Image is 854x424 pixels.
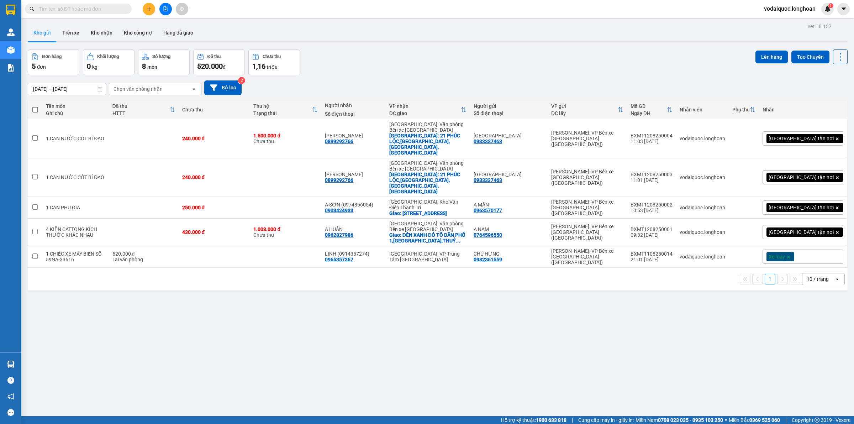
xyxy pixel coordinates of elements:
div: Nhân viên [680,107,725,112]
div: Tại văn phòng [112,257,175,262]
span: đ [223,64,226,70]
div: ĐC lấy [551,110,618,116]
div: 0962827986 [325,232,353,238]
div: Số điện thoại [325,111,382,117]
span: kg [92,64,97,70]
div: 0982361559 [474,257,502,262]
button: Kho nhận [85,24,118,41]
button: Đã thu520.000đ [193,49,245,75]
div: 11:01 [DATE] [631,177,673,183]
span: search [30,6,35,11]
div: VP nhận [389,103,461,109]
strong: 0369 525 060 [749,417,780,423]
strong: 0708 023 035 - 0935 103 250 [658,417,723,423]
div: Đã thu [112,103,169,109]
div: CHÚ HƯNG [474,251,544,257]
button: Khối lượng0kg [83,49,135,75]
div: Đã thu [207,54,221,59]
span: 1,16 [252,62,265,70]
th: Toggle SortBy [729,100,759,119]
span: Xe máy [769,253,785,260]
div: [GEOGRAPHIC_DATA]: VP Trung Tâm [GEOGRAPHIC_DATA] [389,251,467,262]
button: file-add [159,3,172,15]
div: NHẬT HÒA [474,133,544,138]
div: 520.000 đ [112,251,175,257]
div: [GEOGRAPHIC_DATA]: Kho Văn Điển Thanh Trì [389,199,467,210]
span: copyright [815,418,819,423]
div: Chọn văn phòng nhận [114,85,163,93]
div: 1 CAN PHỤ GIA [46,205,105,210]
div: Đơn hàng [42,54,62,59]
span: 1 [829,3,832,8]
div: BXMT1208250001 [631,226,673,232]
div: BXMT1108250014 [631,251,673,257]
div: ĐC giao [389,110,461,116]
th: Toggle SortBy [250,100,321,119]
span: | [572,416,573,424]
div: 0899292766 [325,138,353,144]
span: món [147,64,157,70]
button: Hàng đã giao [158,24,199,41]
div: Chưa thu [253,133,318,144]
div: vodaiquoc.longhoan [680,136,725,141]
div: [PERSON_NAME]: VP Bến xe [GEOGRAPHIC_DATA] ([GEOGRAPHIC_DATA]) [551,199,623,216]
button: caret-down [837,3,850,15]
span: 520.000 [197,62,223,70]
th: Toggle SortBy [386,100,470,119]
span: 8 [142,62,146,70]
input: Select a date range. [28,83,106,95]
button: 1 [765,274,775,284]
div: [GEOGRAPHIC_DATA]: Văn phòng Bến xe [GEOGRAPHIC_DATA] [389,221,467,232]
span: Cung cấp máy in - giấy in: [578,416,634,424]
div: 0933337463 [474,177,502,183]
span: [GEOGRAPHIC_DATA] tận nơi [769,204,834,211]
div: 240.000 đ [182,136,247,141]
div: C THANH [325,133,382,138]
div: 0963570177 [474,208,502,213]
div: Nhãn [763,107,843,112]
button: Số lượng8món [138,49,190,75]
div: A SƠN (0974356054) [325,202,382,208]
div: [PERSON_NAME]: VP Bến xe [GEOGRAPHIC_DATA] ([GEOGRAPHIC_DATA]) [551,130,623,147]
span: caret-down [840,6,847,12]
strong: 1900 633 818 [536,417,566,423]
sup: 1 [828,3,833,8]
button: aim [176,3,188,15]
div: LINH (0914357274) [325,251,382,257]
img: icon-new-feature [824,6,831,12]
span: plus [147,6,152,11]
div: 0965357367 [325,257,353,262]
span: [GEOGRAPHIC_DATA] tận nơi [769,174,834,180]
span: vodaiquoc.longhoan [758,4,821,13]
div: Khối lượng [97,54,119,59]
div: BXMT1208250002 [631,202,673,208]
button: Lên hàng [755,51,788,63]
div: Giao: 21 PHÚC LỘC,HƯNG ĐẠO,DƯƠNG KINH,HẢI PHÒNG [389,172,467,194]
span: ⚪️ [725,419,727,422]
span: 0 [87,62,91,70]
div: 0899292766 [325,177,353,183]
div: Chưa thu [263,54,281,59]
div: vodaiquoc.longhoan [680,174,725,180]
div: Giao: 21 PHÚC LỘC,HƯNG ĐẠO,DƯƠNG KINH,HẢI PHÒNG [389,133,467,156]
div: Ngày ĐH [631,110,667,116]
span: triệu [267,64,278,70]
div: 250.000 đ [182,205,247,210]
div: vodaiquoc.longhoan [680,254,725,260]
div: 1.500.000 đ [253,133,318,138]
img: warehouse-icon [7,46,15,54]
span: đơn [37,64,46,70]
span: question-circle [7,377,14,384]
span: notification [7,393,14,400]
div: 10:53 [DATE] [631,208,673,213]
div: 4 KIỆN CATTONG KÍCH THƯỚC KHÁC NHAU [46,226,105,238]
span: message [7,409,14,416]
div: A NAM [474,226,544,232]
div: 1 CAN NƯỚC CỐT BÍ ĐAO [46,136,105,141]
button: Trên xe [57,24,85,41]
div: A MẪN [474,202,544,208]
span: 5 [32,62,36,70]
div: 1 CHIẾC XE MÁY BIỂN SỐ 59NA-33616 [46,251,105,262]
div: Chưa thu [253,226,318,238]
th: Toggle SortBy [548,100,627,119]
